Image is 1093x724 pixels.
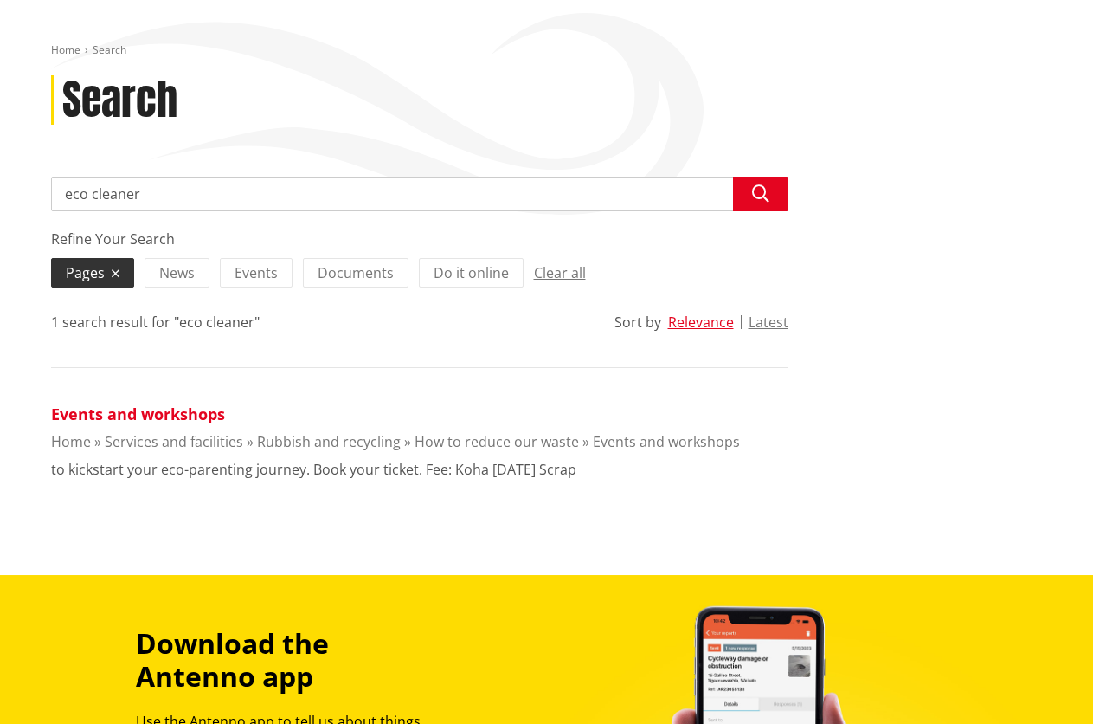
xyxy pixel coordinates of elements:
[51,42,80,57] a: Home
[136,627,449,694] h3: Download the Antenno app
[235,263,278,282] span: Events
[105,432,243,451] a: Services and facilities
[66,263,105,282] span: Pages
[51,459,576,480] p: to kickstart your eco-parenting journey. Book your ticket. Fee: Koha [DATE] Scrap
[159,263,195,282] span: News
[434,263,509,282] span: Do it online
[749,314,788,330] button: Latest
[51,312,260,333] div: 1 search result for "eco cleaner"
[415,432,579,451] a: How to reduce our waste
[62,75,177,126] h1: Search
[318,263,394,282] span: Documents
[51,432,91,451] a: Home
[1013,651,1076,714] iframe: Messenger Launcher
[51,229,788,249] div: Refine Your Search
[593,432,740,451] a: Events and workshops
[93,42,126,57] span: Search
[51,43,1043,58] nav: breadcrumb
[257,432,401,451] a: Rubbish and recycling
[534,259,586,287] button: Clear all
[51,177,788,211] input: Search input
[614,312,661,333] div: Sort by
[51,404,225,424] a: Events and workshops
[668,314,734,330] button: Relevance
